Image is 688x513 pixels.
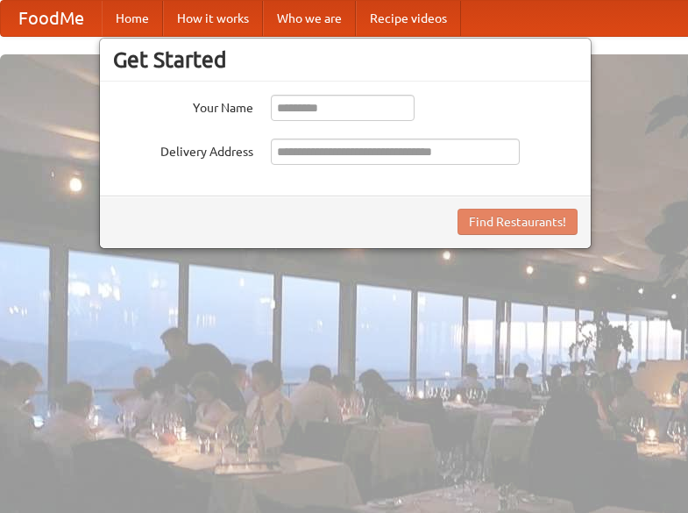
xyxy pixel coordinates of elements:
[457,209,578,235] button: Find Restaurants!
[113,139,253,160] label: Delivery Address
[163,1,263,36] a: How it works
[1,1,102,36] a: FoodMe
[102,1,163,36] a: Home
[356,1,461,36] a: Recipe videos
[113,46,578,73] h3: Get Started
[263,1,356,36] a: Who we are
[113,95,253,117] label: Your Name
